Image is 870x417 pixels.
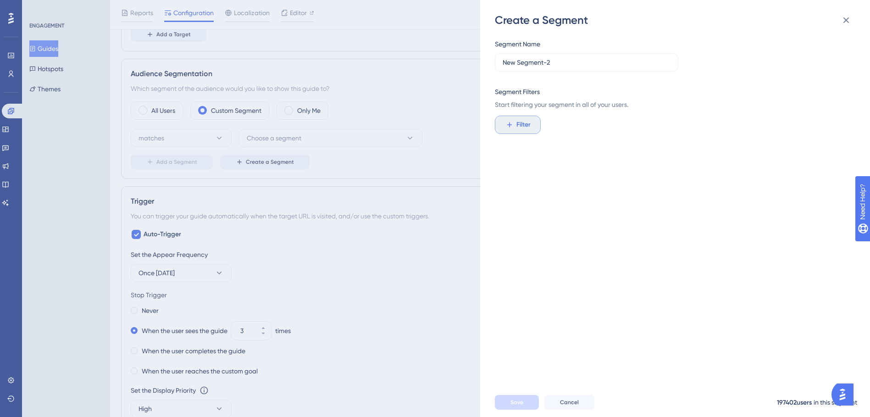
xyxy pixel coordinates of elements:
button: Cancel [544,395,594,410]
span: Save [510,399,523,406]
input: Segment Name [503,57,671,67]
span: Need Help? [22,2,57,13]
div: 197402 users [777,397,812,408]
div: in this segment [814,397,857,408]
iframe: UserGuiding AI Assistant Launcher [831,381,859,408]
button: Save [495,395,539,410]
span: Cancel [560,399,579,406]
div: Segment Name [495,39,540,50]
button: Filter [495,116,541,134]
div: Create a Segment [495,13,857,28]
span: Filter [516,119,531,130]
div: Segment Filters [495,86,540,97]
span: Start filtering your segment in all of your users. [495,99,850,110]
